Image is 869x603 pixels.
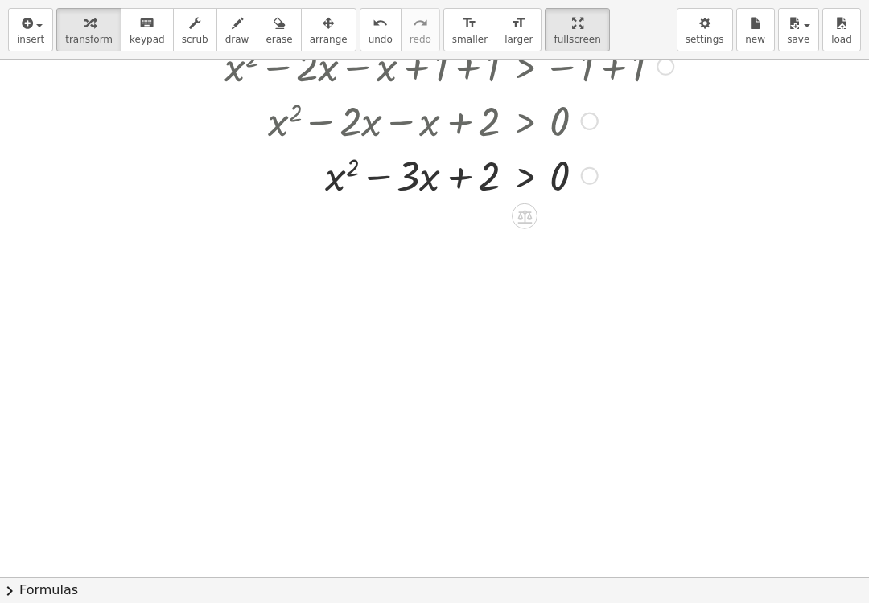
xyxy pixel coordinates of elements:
[257,8,301,51] button: erase
[512,203,537,229] div: Apply the same math to both sides of the equation
[369,34,393,45] span: undo
[8,8,53,51] button: insert
[462,14,477,33] i: format_size
[225,34,249,45] span: draw
[410,34,431,45] span: redo
[266,34,292,45] span: erase
[139,14,154,33] i: keyboard
[413,14,428,33] i: redo
[310,34,348,45] span: arrange
[822,8,861,51] button: load
[511,14,526,33] i: format_size
[736,8,775,51] button: new
[778,8,819,51] button: save
[121,8,174,51] button: keyboardkeypad
[787,34,809,45] span: save
[545,8,609,51] button: fullscreen
[216,8,258,51] button: draw
[831,34,852,45] span: load
[301,8,356,51] button: arrange
[401,8,440,51] button: redoredo
[130,34,165,45] span: keypad
[452,34,488,45] span: smaller
[65,34,113,45] span: transform
[17,34,44,45] span: insert
[554,34,600,45] span: fullscreen
[496,8,542,51] button: format_sizelarger
[505,34,533,45] span: larger
[56,8,121,51] button: transform
[745,34,765,45] span: new
[360,8,402,51] button: undoundo
[373,14,388,33] i: undo
[677,8,733,51] button: settings
[686,34,724,45] span: settings
[173,8,217,51] button: scrub
[182,34,208,45] span: scrub
[443,8,496,51] button: format_sizesmaller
